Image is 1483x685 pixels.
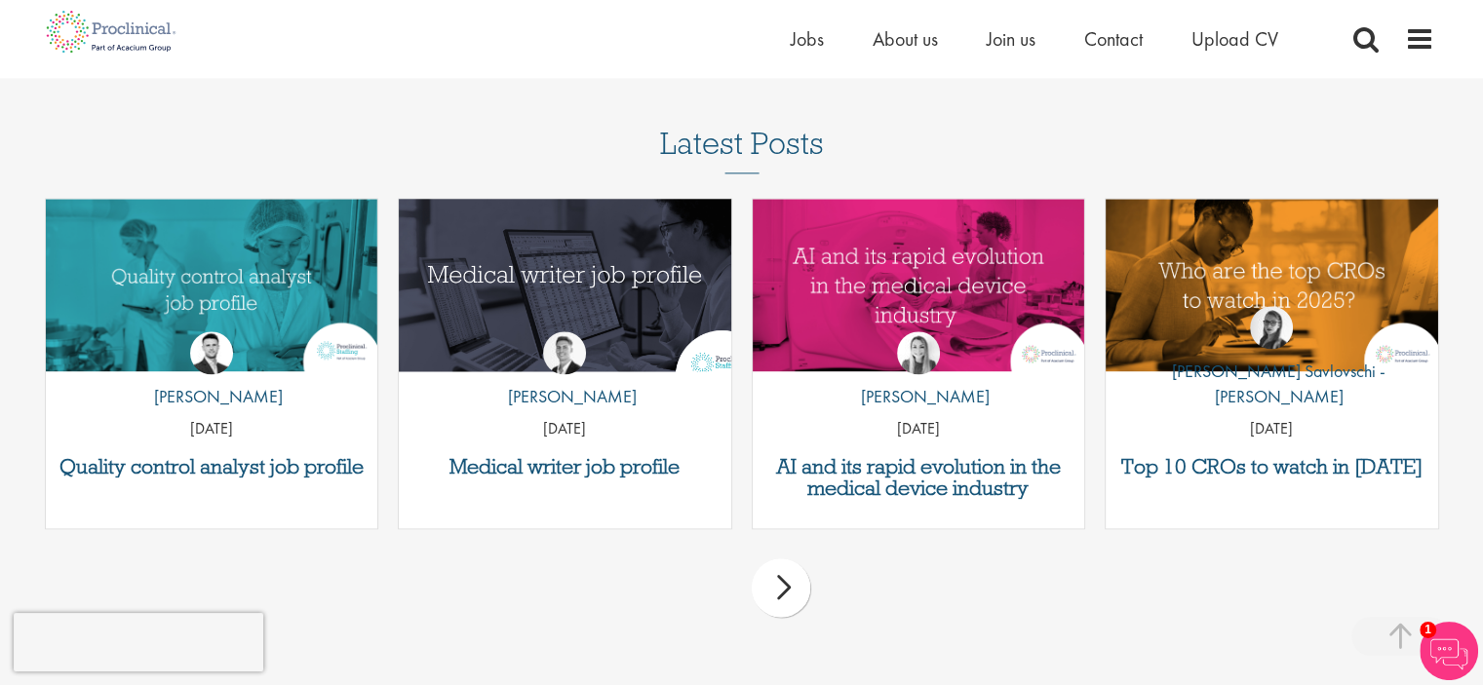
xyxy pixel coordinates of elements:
[1106,199,1438,371] a: Link to a post
[493,384,637,409] p: [PERSON_NAME]
[14,613,263,671] iframe: reCAPTCHA
[753,199,1085,371] img: AI and Its Impact on the Medical Device Industry | Proclinical
[409,456,722,477] a: Medical writer job profile
[846,331,990,419] a: Hannah Burke [PERSON_NAME]
[791,26,824,52] a: Jobs
[1250,306,1293,349] img: Theodora Savlovschi - Wicks
[46,199,378,371] img: quality control analyst job profile
[1106,418,1438,440] p: [DATE]
[139,384,283,409] p: [PERSON_NAME]
[753,418,1085,440] p: [DATE]
[987,26,1035,52] a: Join us
[1191,26,1278,52] a: Upload CV
[399,199,731,371] a: Link to a post
[1115,456,1428,477] a: Top 10 CROs to watch in [DATE]
[1106,199,1438,371] img: Top 10 CROs 2025 | Proclinical
[543,331,586,374] img: George Watson
[46,418,378,440] p: [DATE]
[1084,26,1143,52] a: Contact
[897,331,940,374] img: Hannah Burke
[752,558,810,617] div: next
[1106,306,1438,418] a: Theodora Savlovschi - Wicks [PERSON_NAME] Savlovschi - [PERSON_NAME]
[366,181,764,388] img: Medical writer job profile
[1106,359,1438,408] p: [PERSON_NAME] Savlovschi - [PERSON_NAME]
[46,199,378,371] a: Link to a post
[873,26,938,52] a: About us
[399,418,731,440] p: [DATE]
[1420,622,1436,638] span: 1
[846,384,990,409] p: [PERSON_NAME]
[660,127,824,173] h3: Latest Posts
[139,331,283,419] a: Joshua Godden [PERSON_NAME]
[493,331,637,419] a: George Watson [PERSON_NAME]
[753,199,1085,371] a: Link to a post
[1420,622,1478,680] img: Chatbot
[190,331,233,374] img: Joshua Godden
[762,456,1075,499] a: AI and its rapid evolution in the medical device industry
[56,456,369,477] a: Quality control analyst job profile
